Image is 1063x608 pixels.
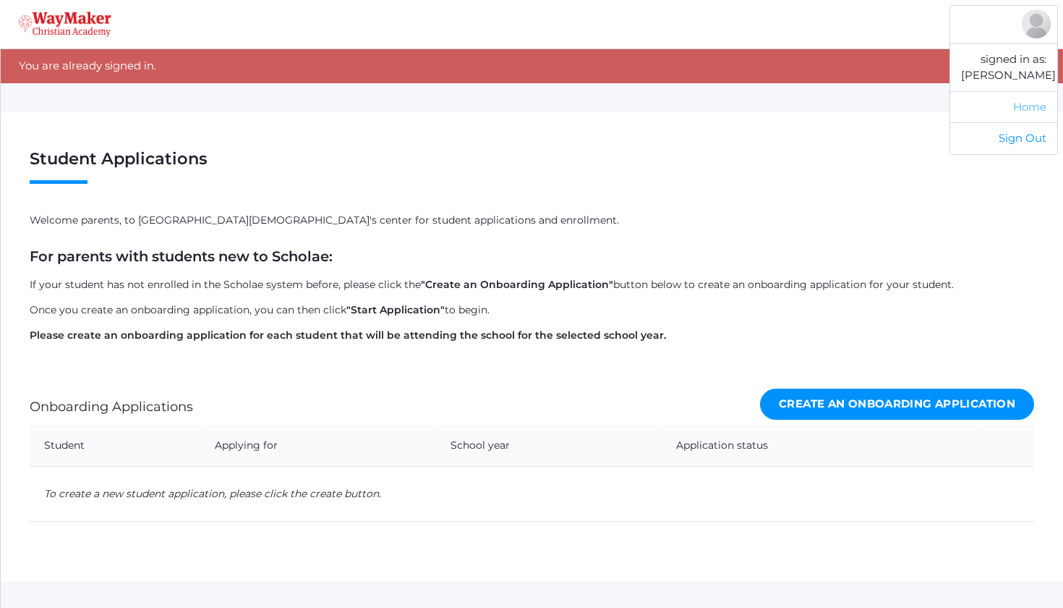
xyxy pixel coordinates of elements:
strong: "Create an Onboarding Application" [421,278,613,291]
strong: For parents with students new to Scholae: [30,248,333,265]
th: Student [30,425,200,467]
li: signed in as: [PERSON_NAME] [950,43,1057,91]
strong: "Start Application" [346,303,445,316]
p: Welcome parents, to [GEOGRAPHIC_DATA][DEMOGRAPHIC_DATA]'s center for student applications and enr... [30,213,1034,228]
th: School year [436,425,662,467]
a: Home [950,91,1057,123]
img: 4_waymaker-logo-stack-white.png [18,12,111,37]
h4: Onboarding Applications [30,400,193,415]
p: If your student has not enrolled in the Scholae system before, please click the button below to c... [30,277,1034,292]
strong: Please create an onboarding application for each student that will be attending the school for th... [30,329,666,342]
div: You are already signed in. [1,49,1063,83]
em: To create a new student application, please click the create button. [44,487,381,500]
th: Application status [662,425,982,467]
p: Once you create an onboarding application, you can then click to begin. [30,303,1034,318]
a: Create an Onboarding Application [760,389,1034,420]
div: Manuela Orban [1022,9,1051,38]
h1: Student Applications [30,150,1034,185]
a: Sign Out [950,122,1057,154]
th: Applying for [200,425,436,467]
